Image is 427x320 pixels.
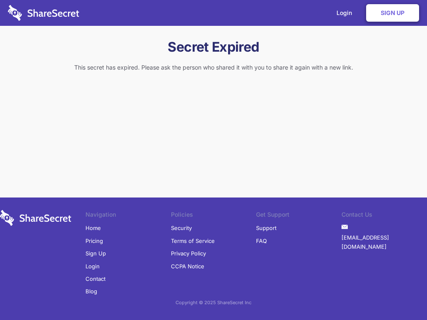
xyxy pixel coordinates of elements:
li: Policies [171,210,256,222]
a: Login [85,260,100,272]
a: Security [171,222,192,234]
a: Contact [85,272,105,285]
a: Sign Up [366,4,419,22]
li: Navigation [85,210,171,222]
a: CCPA Notice [171,260,204,272]
a: Home [85,222,101,234]
a: Sign Up [85,247,106,260]
img: logo-wordmark-white-trans-d4663122ce5f474addd5e946df7df03e33cb6a1c49d2221995e7729f52c070b2.svg [8,5,79,21]
a: Terms of Service [171,235,215,247]
a: Privacy Policy [171,247,206,260]
a: [EMAIL_ADDRESS][DOMAIN_NAME] [342,231,427,253]
li: Contact Us [342,210,427,222]
li: Get Support [256,210,342,222]
a: Support [256,222,276,234]
a: FAQ [256,235,267,247]
a: Blog [85,285,97,297]
a: Pricing [85,235,103,247]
